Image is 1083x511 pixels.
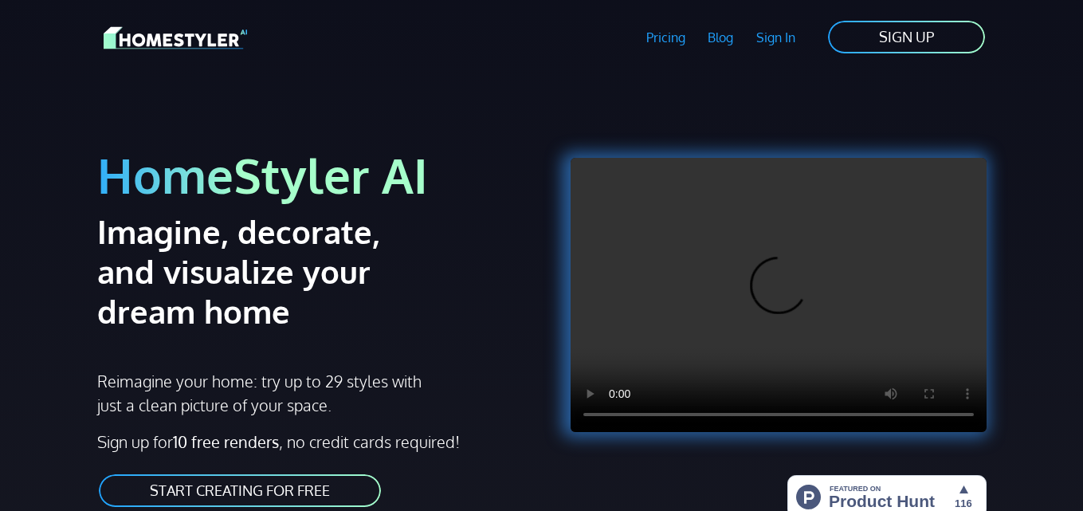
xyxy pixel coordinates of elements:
a: Pricing [634,19,696,56]
img: HomeStyler AI logo [104,24,247,52]
strong: 10 free renders [173,431,279,452]
h2: Imagine, decorate, and visualize your dream home [97,211,445,331]
h1: HomeStyler AI [97,145,532,205]
a: Blog [696,19,745,56]
a: START CREATING FOR FREE [97,473,383,509]
a: Sign In [745,19,807,56]
p: Sign up for , no credit cards required! [97,430,532,454]
p: Reimagine your home: try up to 29 styles with just a clean picture of your space. [97,369,424,417]
a: SIGN UP [826,19,987,55]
